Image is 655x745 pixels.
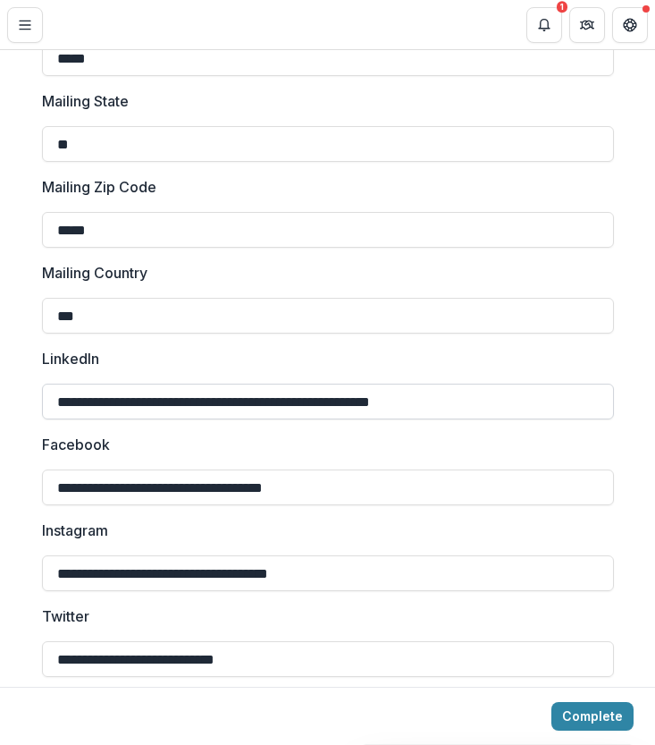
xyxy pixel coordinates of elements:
div: 1 [557,1,567,13]
p: LinkedIn [42,348,99,369]
p: Mailing State [42,90,129,112]
p: Mailing Zip Code [42,176,156,198]
button: Get Help [612,7,648,43]
p: Twitter [42,605,89,627]
button: Notifications [526,7,562,43]
button: Toggle Menu [7,7,43,43]
p: Facebook [42,434,110,455]
p: Mailing Country [42,262,147,284]
p: Instagram [42,520,108,541]
button: Complete [551,702,634,731]
button: Partners [569,7,605,43]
